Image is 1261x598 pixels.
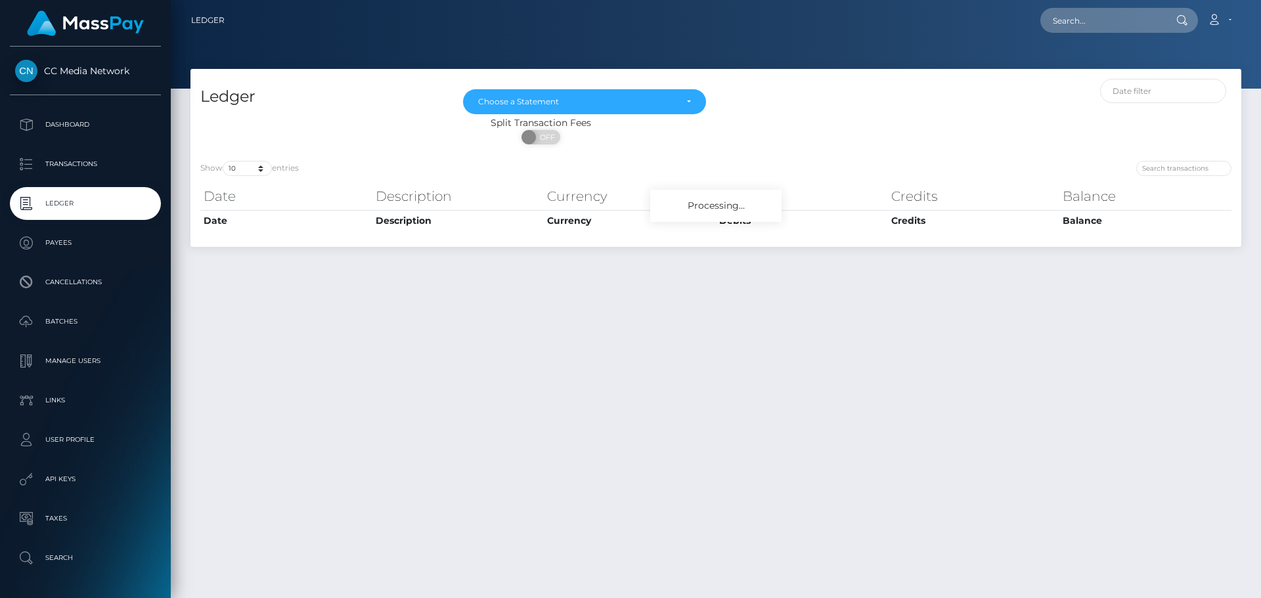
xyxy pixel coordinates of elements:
[10,384,161,417] a: Links
[650,190,782,222] div: Processing...
[191,7,225,34] a: Ledger
[27,11,144,36] img: MassPay Logo
[15,60,37,82] img: CC Media Network
[716,183,888,209] th: Debits
[10,65,161,77] span: CC Media Network
[1059,210,1231,231] th: Balance
[888,210,1060,231] th: Credits
[200,183,372,209] th: Date
[223,161,272,176] select: Showentries
[15,154,156,174] p: Transactions
[10,108,161,141] a: Dashboard
[529,130,562,144] span: OFF
[200,161,299,176] label: Show entries
[10,187,161,220] a: Ledger
[544,183,716,209] th: Currency
[15,272,156,292] p: Cancellations
[10,542,161,574] a: Search
[15,312,156,331] p: Batches
[1040,8,1164,33] input: Search...
[716,210,888,231] th: Debits
[190,116,891,130] div: Split Transaction Fees
[15,391,156,410] p: Links
[1059,183,1231,209] th: Balance
[10,463,161,496] a: API Keys
[1100,79,1227,103] input: Date filter
[15,351,156,371] p: Manage Users
[1136,161,1231,176] input: Search transactions
[372,183,544,209] th: Description
[10,148,161,181] a: Transactions
[10,266,161,299] a: Cancellations
[10,502,161,535] a: Taxes
[15,469,156,489] p: API Keys
[478,96,676,107] div: Choose a Statement
[15,194,156,213] p: Ledger
[888,183,1060,209] th: Credits
[15,509,156,528] p: Taxes
[544,210,716,231] th: Currency
[10,423,161,456] a: User Profile
[15,548,156,568] p: Search
[200,85,443,108] h4: Ledger
[15,115,156,135] p: Dashboard
[15,233,156,253] p: Payees
[463,89,706,114] button: Choose a Statement
[10,305,161,338] a: Batches
[372,210,544,231] th: Description
[200,210,372,231] th: Date
[10,345,161,377] a: Manage Users
[15,430,156,450] p: User Profile
[10,226,161,259] a: Payees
